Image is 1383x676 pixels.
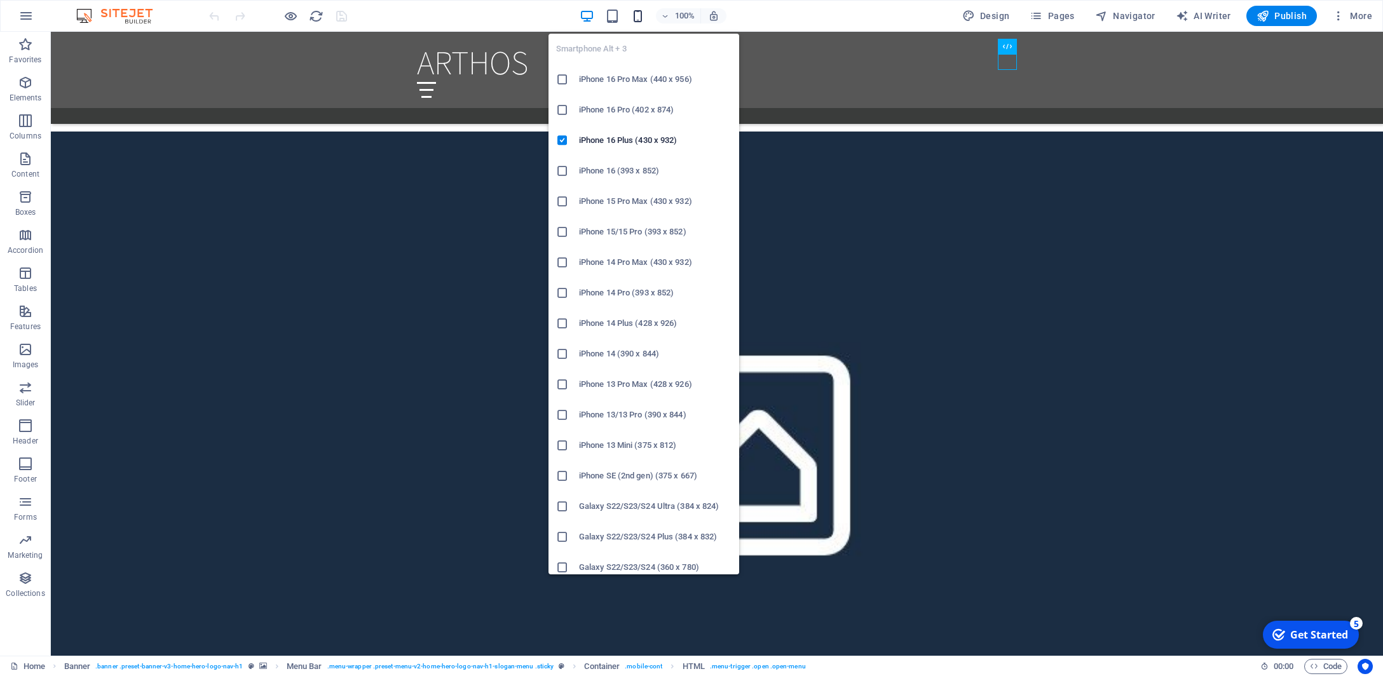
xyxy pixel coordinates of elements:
span: . mobile-cont [625,659,662,674]
p: Favorites [9,55,41,65]
button: reload [308,8,324,24]
p: Accordion [8,245,43,255]
h6: iPhone 14 (390 x 844) [579,346,732,362]
button: Usercentrics [1358,659,1373,674]
p: Elements [10,93,42,103]
h6: iPhone 14 Pro (393 x 852) [579,285,732,301]
span: More [1332,10,1372,22]
p: Content [11,169,39,179]
h6: iPhone 13 Pro Max (428 x 926) [579,377,732,392]
button: Navigator [1090,6,1161,26]
p: Forms [14,512,37,522]
h6: iPhone 16 Plus (430 x 932) [579,133,732,148]
button: Pages [1025,6,1079,26]
span: . menu-wrapper .preset-menu-v2-home-hero-logo-nav-h1-slogan-menu .sticky [327,659,554,674]
h6: Galaxy S22/S23/S24 Ultra (384 x 824) [579,499,732,514]
button: Code [1304,659,1347,674]
h6: iPhone 14 Plus (428 x 926) [579,316,732,331]
span: AI Writer [1176,10,1231,22]
h6: Galaxy S22/S23/S24 (360 x 780) [579,560,732,575]
p: Marketing [8,550,43,560]
p: Tables [14,283,37,294]
h6: Session time [1260,659,1294,674]
p: Features [10,321,41,332]
i: This element is a customizable preset [559,663,564,670]
span: Click to select. Double-click to edit [683,659,705,674]
h6: iPhone 15 Pro Max (430 x 932) [579,194,732,209]
i: Reload page [309,9,324,24]
span: Publish [1257,10,1307,22]
p: Boxes [15,207,36,217]
h6: iPhone 16 (393 x 852) [579,163,732,179]
p: Columns [10,131,41,141]
span: Pages [1030,10,1074,22]
div: 5 [94,1,107,14]
span: . banner .preset-banner-v3-home-hero-logo-nav-h1 [95,659,243,674]
button: 100% [656,8,701,24]
i: This element contains a background [259,663,267,670]
a: Click to cancel selection. Double-click to open Pages [10,659,45,674]
div: Get Started [34,12,92,26]
button: Click here to leave preview mode and continue editing [283,8,298,24]
button: More [1327,6,1377,26]
i: This element is a customizable preset [249,663,254,670]
p: Images [13,360,39,370]
h6: iPhone 15/15 Pro (393 x 852) [579,224,732,240]
span: Navigator [1095,10,1155,22]
h6: iPhone 13 Mini (375 x 812) [579,438,732,453]
span: Click to select. Double-click to edit [584,659,620,674]
span: Click to select. Double-click to edit [287,659,322,674]
h6: iPhone 16 Pro Max (440 x 956) [579,72,732,87]
h6: iPhone SE (2nd gen) (375 x 667) [579,468,732,483]
img: Editor Logo [73,8,168,24]
p: Footer [14,474,37,484]
div: Get Started 5 items remaining, 0% complete [7,5,103,33]
span: . menu-trigger .open .open-menu [710,659,806,674]
button: Design [957,6,1015,26]
span: : [1283,661,1284,671]
h6: Galaxy S22/S23/S24 Plus (384 x 832) [579,529,732,544]
nav: breadcrumb [64,659,806,674]
span: Click to select. Double-click to edit [64,659,91,674]
h6: 100% [675,8,695,24]
p: Slider [16,398,36,408]
i: On resize automatically adjust zoom level to fit chosen device. [708,10,719,22]
h6: iPhone 16 Pro (402 x 874) [579,102,732,118]
div: Design (Ctrl+Alt+Y) [957,6,1015,26]
button: Publish [1246,6,1317,26]
button: AI Writer [1171,6,1236,26]
p: Collections [6,588,44,598]
h6: iPhone 13/13 Pro (390 x 844) [579,407,732,422]
h6: iPhone 14 Pro Max (430 x 932) [579,255,732,270]
p: Header [13,436,38,446]
span: Code [1310,659,1342,674]
span: 00 00 [1274,659,1293,674]
span: Design [962,10,1010,22]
